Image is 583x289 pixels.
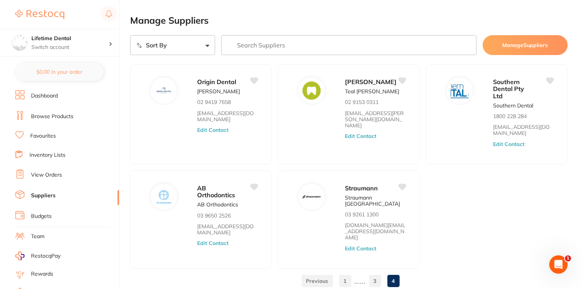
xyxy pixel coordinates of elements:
span: Straumann [345,184,378,192]
a: Inventory Lists [29,151,65,159]
img: Lifetime Dental [12,35,27,50]
a: [EMAIL_ADDRESS][DOMAIN_NAME] [197,110,258,122]
button: $0.00 in your order [15,63,104,81]
p: 03 9650 2526 [197,213,231,219]
button: Edit Contact [197,240,229,246]
a: View Orders [31,171,62,179]
img: Origin Dental [155,81,173,100]
a: [EMAIL_ADDRESS][PERSON_NAME][DOMAIN_NAME] [345,110,406,128]
a: Browse Products [31,113,73,120]
h2: Manage Suppliers [130,15,568,26]
img: Southern Dental Pty Ltd [451,81,469,100]
p: 1800 228 284 [493,113,527,119]
a: [EMAIL_ADDRESS][DOMAIN_NAME] [197,223,258,235]
a: Dashboard [31,92,58,100]
img: Restocq Logo [15,10,64,19]
a: 4 [387,273,400,289]
span: AB Orthodontics [197,184,235,199]
p: ...... [354,276,366,285]
button: Edit Contact [493,141,524,147]
span: RestocqPay [31,252,60,260]
a: Restocq Logo [15,6,64,23]
img: AB Orthodontics [155,188,173,206]
img: RestocqPay [15,252,24,260]
a: RestocqPay [15,252,60,260]
span: Southern Dental Pty Ltd [493,78,524,100]
p: Southern Dental [493,102,533,109]
span: 1 [565,255,571,261]
a: 1 [339,273,351,289]
p: 03 9261 1300 [345,211,379,218]
img: Kulzer [303,81,321,100]
a: 3 [369,273,381,289]
a: Favourites [30,132,56,140]
button: Edit Contact [345,245,377,252]
p: Switch account [31,44,109,51]
a: Budgets [31,213,52,220]
a: Team [31,233,44,240]
h4: Lifetime Dental [31,35,109,42]
iframe: Intercom live chat [549,255,568,274]
span: Origin Dental [197,78,236,86]
p: 02 9153 0311 [345,99,379,105]
button: ManageSuppliers [483,35,568,55]
a: Rewards [31,270,53,278]
input: Search Suppliers [221,35,477,55]
img: Straumann [303,188,321,206]
a: [EMAIL_ADDRESS][DOMAIN_NAME] [493,124,554,136]
button: Edit Contact [345,133,377,139]
span: [PERSON_NAME] [345,78,397,86]
p: Straumann [GEOGRAPHIC_DATA] [345,195,406,207]
button: Edit Contact [197,127,229,133]
a: Suppliers [31,192,56,200]
a: [DOMAIN_NAME][EMAIL_ADDRESS][DOMAIN_NAME] [345,222,406,240]
p: AB Orthodontics [197,201,238,208]
p: Teal [PERSON_NAME] [345,88,400,94]
p: 02 9419 7658 [197,99,231,105]
p: [PERSON_NAME] [197,88,240,94]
